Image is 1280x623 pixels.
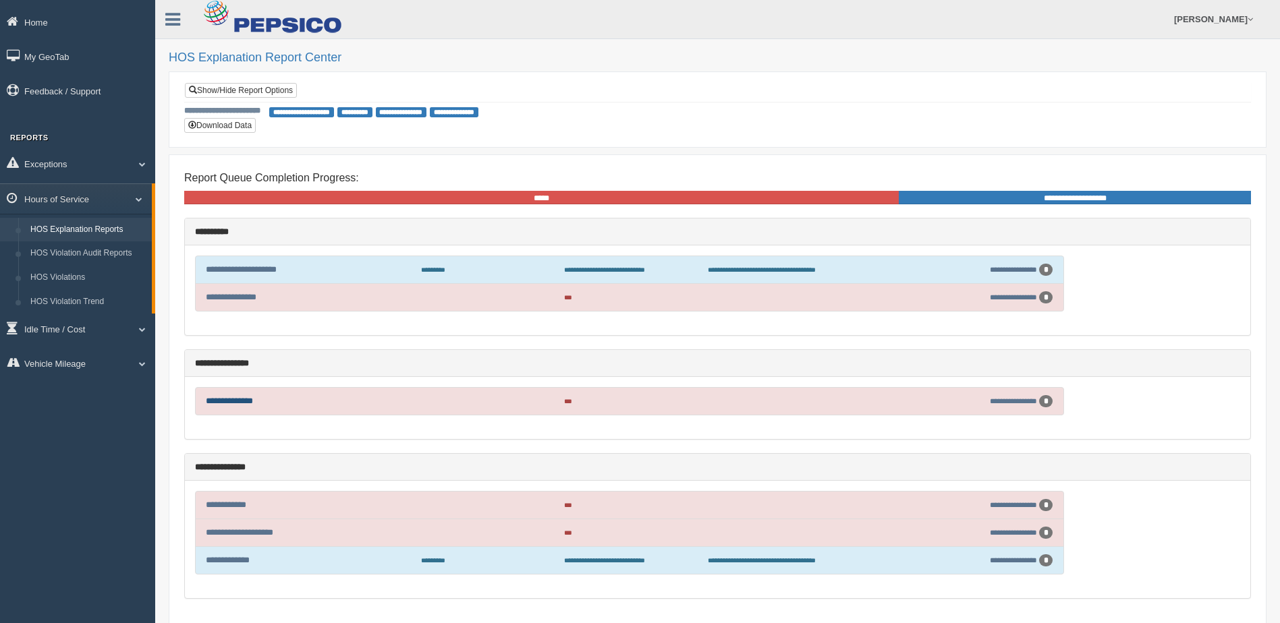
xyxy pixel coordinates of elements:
[24,290,152,314] a: HOS Violation Trend
[24,218,152,242] a: HOS Explanation Reports
[24,266,152,290] a: HOS Violations
[184,172,1251,184] h4: Report Queue Completion Progress:
[169,51,1267,65] h2: HOS Explanation Report Center
[184,118,256,133] button: Download Data
[24,241,152,266] a: HOS Violation Audit Reports
[185,83,297,98] a: Show/Hide Report Options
